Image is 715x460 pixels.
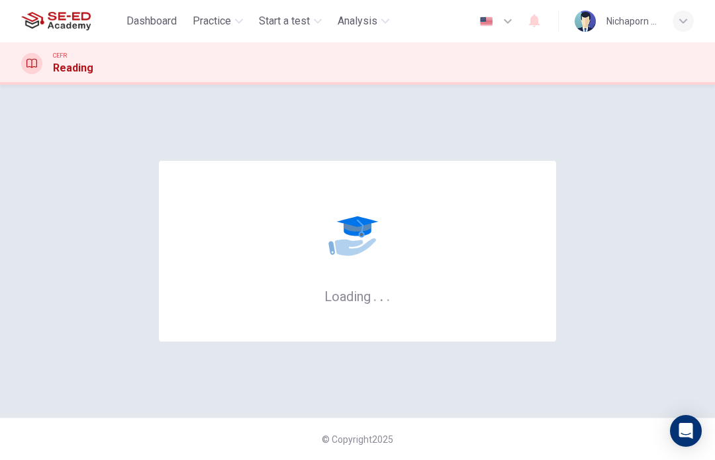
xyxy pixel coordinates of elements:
span: Practice [193,13,231,29]
h6: . [379,284,384,306]
span: Start a test [259,13,310,29]
a: SE-ED Academy logo [21,8,121,34]
div: Open Intercom Messenger [670,415,702,447]
span: © Copyright 2025 [322,434,393,445]
button: Practice [187,9,248,33]
span: CEFR [53,51,67,60]
img: SE-ED Academy logo [21,8,91,34]
img: en [478,17,495,26]
span: Dashboard [126,13,177,29]
button: Analysis [332,9,395,33]
button: Start a test [254,9,327,33]
span: Analysis [338,13,377,29]
img: Profile picture [575,11,596,32]
h6: . [386,284,391,306]
div: Nichaporn Pitichotesakoon [606,13,657,29]
h6: Loading [324,287,391,304]
h6: . [373,284,377,306]
button: Dashboard [121,9,182,33]
h1: Reading [53,60,93,76]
